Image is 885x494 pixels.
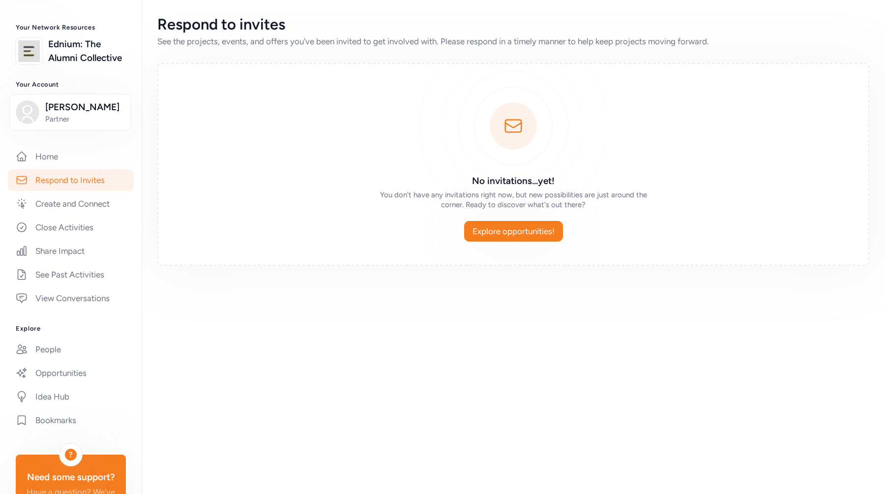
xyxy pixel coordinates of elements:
div: See the projects, events, and offers you've been invited to get involved with. Please respond in ... [157,35,869,47]
span: Partner [45,114,125,124]
button: [PERSON_NAME]Partner [9,94,131,130]
a: Ednium: The Alumni Collective [48,37,126,65]
a: Share Impact [8,240,134,262]
h3: Your Network Resources [16,24,126,31]
a: Idea Hub [8,386,134,407]
a: People [8,339,134,360]
a: Opportunities [8,362,134,384]
h3: Your Account [16,81,126,89]
span: [PERSON_NAME] [45,100,125,114]
div: Respond to invites [157,16,869,33]
span: Explore opportunities! [472,225,555,237]
a: Respond to Invites [8,169,134,191]
a: See Past Activities [8,264,134,285]
button: Explore opportunities! [464,221,563,242]
div: Need some support? [24,470,118,484]
h3: No invitations...yet! [372,174,655,188]
a: View Conversations [8,287,134,309]
div: ? [65,449,77,461]
div: You don't have any invitations right now, but new possibilities are just around the corner. Ready... [372,190,655,210]
a: Home [8,146,134,167]
a: Close Activities [8,216,134,238]
img: logo [18,40,40,62]
h3: Explore [16,325,126,333]
a: Create and Connect [8,193,134,215]
a: Explore opportunities! [465,221,562,241]
a: Bookmarks [8,409,134,431]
